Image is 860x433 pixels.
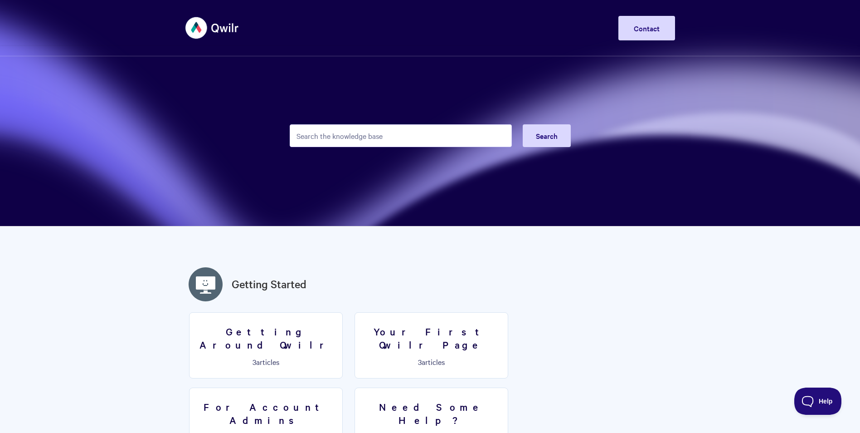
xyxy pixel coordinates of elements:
[195,325,337,351] h3: Getting Around Qwilr
[189,312,343,379] a: Getting Around Qwilr 3articles
[360,325,502,351] h3: Your First Qwilr Page
[232,276,306,292] a: Getting Started
[418,357,422,367] span: 3
[618,16,675,40] a: Contact
[195,400,337,426] h3: For Account Admins
[360,400,502,426] h3: Need Some Help?
[185,11,239,45] img: Qwilr Help Center
[523,124,571,147] button: Search
[360,358,502,366] p: articles
[253,357,256,367] span: 3
[355,312,508,379] a: Your First Qwilr Page 3articles
[536,131,558,141] span: Search
[290,124,512,147] input: Search the knowledge base
[195,358,337,366] p: articles
[794,388,842,415] iframe: Toggle Customer Support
